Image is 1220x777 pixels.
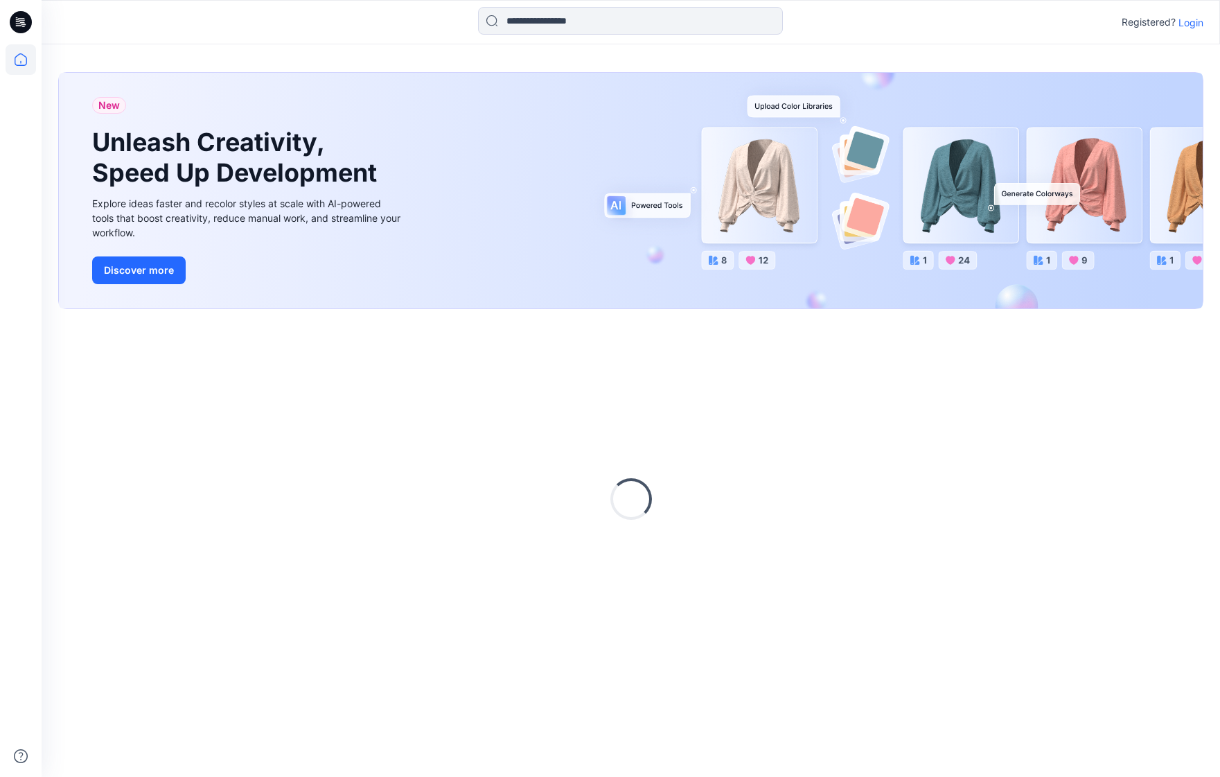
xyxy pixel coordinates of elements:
span: New [98,97,120,114]
button: Discover more [92,256,186,284]
div: Explore ideas faster and recolor styles at scale with AI-powered tools that boost creativity, red... [92,196,404,240]
h1: Unleash Creativity, Speed Up Development [92,128,383,187]
p: Registered? [1122,14,1176,30]
p: Login [1178,15,1203,30]
a: Discover more [92,256,404,284]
